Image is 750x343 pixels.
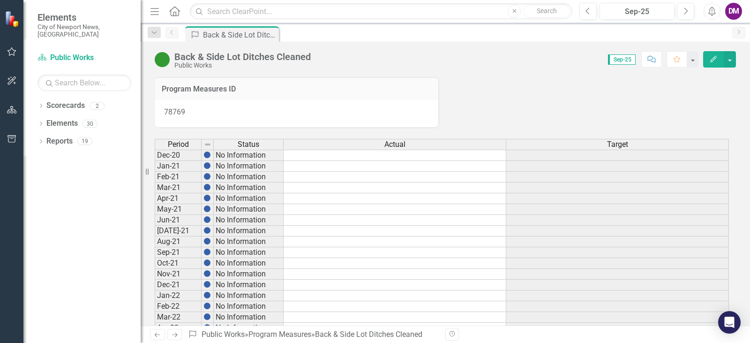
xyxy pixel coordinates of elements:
[214,161,284,172] td: No Information
[214,183,284,193] td: No Information
[203,194,211,202] img: BgCOk07PiH71IgAAAABJRU5ErkJggg==
[90,102,105,110] div: 2
[600,3,675,20] button: Sep-25
[537,7,557,15] span: Search
[203,216,211,223] img: BgCOk07PiH71IgAAAABJRU5ErkJggg==
[214,172,284,183] td: No Information
[214,204,284,215] td: No Information
[214,258,284,269] td: No Information
[155,150,202,161] td: Dec-20
[248,330,311,339] a: Program Measures
[315,330,422,339] div: Back & Side Lot Ditches Cleaned
[607,140,628,149] span: Target
[155,236,202,247] td: Aug-21
[214,236,284,247] td: No Information
[203,302,211,310] img: BgCOk07PiH71IgAAAABJRU5ErkJggg==
[37,12,131,23] span: Elements
[155,323,202,334] td: Apr-22
[188,329,438,340] div: » »
[214,215,284,226] td: No Information
[203,162,211,169] img: BgCOk07PiH71IgAAAABJRU5ErkJggg==
[203,324,211,331] img: BgCOk07PiH71IgAAAABJRU5ErkJggg==
[155,258,202,269] td: Oct-21
[155,52,170,67] img: On Target
[37,75,131,91] input: Search Below...
[155,269,202,280] td: Nov-21
[155,247,202,258] td: Sep-21
[214,290,284,301] td: No Information
[5,10,21,27] img: ClearPoint Strategy
[155,301,202,312] td: Feb-22
[203,151,211,159] img: BgCOk07PiH71IgAAAABJRU5ErkJggg==
[384,140,405,149] span: Actual
[214,323,284,334] td: No Information
[174,62,311,69] div: Public Works
[155,161,202,172] td: Jan-21
[203,29,277,41] div: Back & Side Lot Ditches Cleaned
[203,227,211,234] img: BgCOk07PiH71IgAAAABJRU5ErkJggg==
[214,193,284,204] td: No Information
[174,52,311,62] div: Back & Side Lot Ditches Cleaned
[203,173,211,180] img: BgCOk07PiH71IgAAAABJRU5ErkJggg==
[155,100,438,127] div: 78769
[214,280,284,290] td: No Information
[204,141,211,148] img: 8DAGhfEEPCf229AAAAAElFTkSuQmCC
[155,172,202,183] td: Feb-21
[155,226,202,236] td: [DATE]-21
[203,313,211,320] img: BgCOk07PiH71IgAAAABJRU5ErkJggg==
[37,53,131,63] a: Public Works
[203,248,211,256] img: BgCOk07PiH71IgAAAABJRU5ErkJggg==
[162,85,431,93] h3: Program Measures ID
[203,183,211,191] img: BgCOk07PiH71IgAAAABJRU5ErkJggg==
[77,137,92,145] div: 19
[603,6,671,17] div: Sep-25
[214,150,284,161] td: No Information
[725,3,742,20] button: DM
[155,204,202,215] td: May-21
[203,270,211,277] img: BgCOk07PiH71IgAAAABJRU5ErkJggg==
[155,183,202,193] td: Mar-21
[46,136,73,147] a: Reports
[203,259,211,267] img: BgCOk07PiH71IgAAAABJRU5ErkJggg==
[214,226,284,236] td: No Information
[155,312,202,323] td: Mar-22
[155,215,202,226] td: Jun-21
[203,205,211,213] img: BgCOk07PiH71IgAAAABJRU5ErkJggg==
[214,247,284,258] td: No Information
[203,281,211,288] img: BgCOk07PiH71IgAAAABJRU5ErkJggg==
[718,311,741,334] div: Open Intercom Messenger
[155,193,202,204] td: Apr-21
[238,140,259,149] span: Status
[46,100,85,111] a: Scorecards
[155,280,202,290] td: Dec-21
[214,301,284,312] td: No Information
[168,140,189,149] span: Period
[46,118,78,129] a: Elements
[82,120,97,128] div: 30
[608,54,636,65] span: Sep-25
[214,312,284,323] td: No Information
[155,290,202,301] td: Jan-22
[202,330,245,339] a: Public Works
[37,23,131,38] small: City of Newport News, [GEOGRAPHIC_DATA]
[523,5,570,18] button: Search
[203,237,211,245] img: BgCOk07PiH71IgAAAABJRU5ErkJggg==
[214,269,284,280] td: No Information
[203,291,211,299] img: BgCOk07PiH71IgAAAABJRU5ErkJggg==
[190,3,572,20] input: Search ClearPoint...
